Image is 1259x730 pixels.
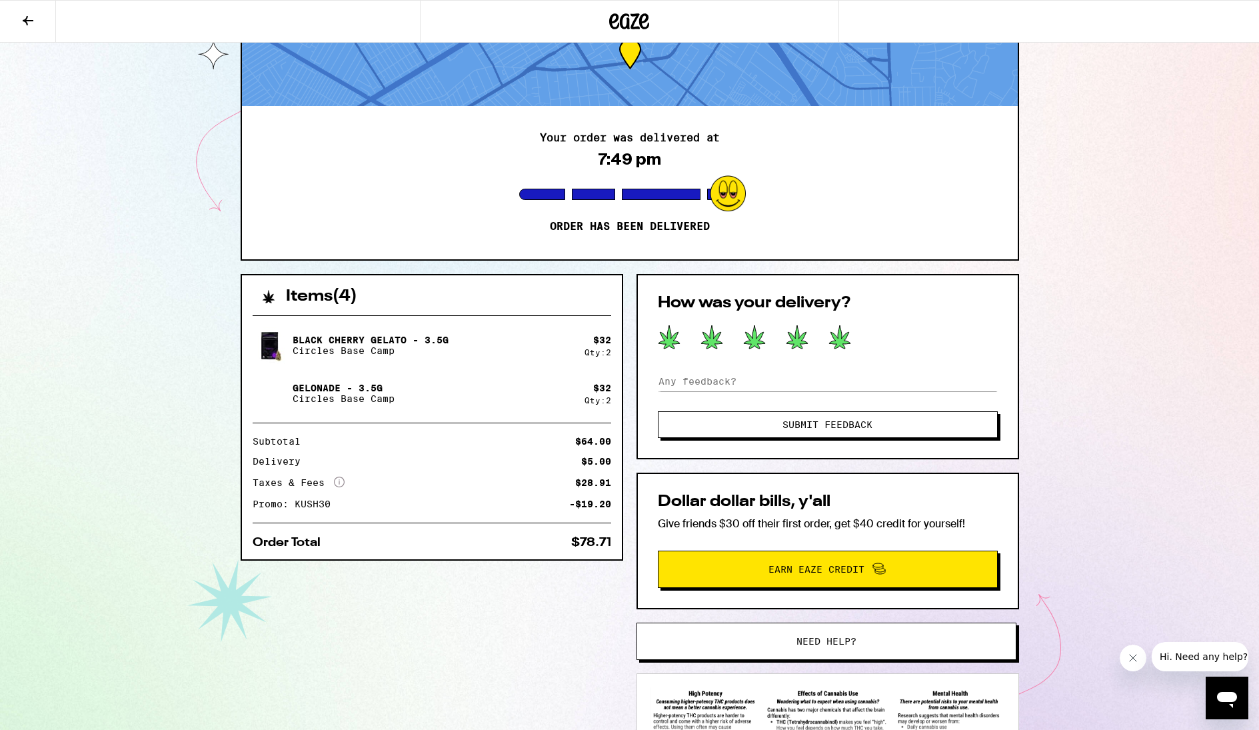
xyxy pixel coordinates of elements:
h2: How was your delivery? [658,295,998,311]
img: Gelonade - 3.5g [253,375,290,412]
iframe: Message from company [1152,642,1248,671]
span: Earn Eaze Credit [768,565,864,574]
p: Order has been delivered [550,220,710,233]
p: Gelonade - 3.5g [293,383,395,393]
div: $5.00 [581,457,611,466]
div: -$19.20 [569,499,611,509]
p: Circles Base Camp [293,345,449,356]
div: Qty: 2 [585,348,611,357]
div: Qty: 2 [585,396,611,405]
h2: Your order was delivered at [540,133,720,143]
h2: Items ( 4 ) [286,289,357,305]
div: Delivery [253,457,310,466]
iframe: Close message [1120,645,1146,671]
button: Earn Eaze Credit [658,551,998,588]
div: $64.00 [575,437,611,446]
p: Give friends $30 off their first order, get $40 credit for yourself! [658,517,998,531]
img: Black Cherry Gelato - 3.5g [253,327,290,364]
div: Subtotal [253,437,310,446]
div: $ 32 [593,335,611,345]
iframe: Button to launch messaging window [1206,677,1248,719]
div: $28.91 [575,478,611,487]
p: Black Cherry Gelato - 3.5g [293,335,449,345]
div: Promo: KUSH30 [253,499,340,509]
span: Submit Feedback [782,420,872,429]
input: Any feedback? [658,371,998,391]
button: Need help? [636,623,1016,660]
button: Submit Feedback [658,411,998,438]
div: $78.71 [571,537,611,549]
div: 7:49 pm [599,150,661,169]
span: Need help? [796,637,856,646]
h2: Dollar dollar bills, y'all [658,494,998,510]
div: Order Total [253,537,330,549]
p: Circles Base Camp [293,393,395,404]
div: Taxes & Fees [253,477,345,489]
div: $ 32 [593,383,611,393]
